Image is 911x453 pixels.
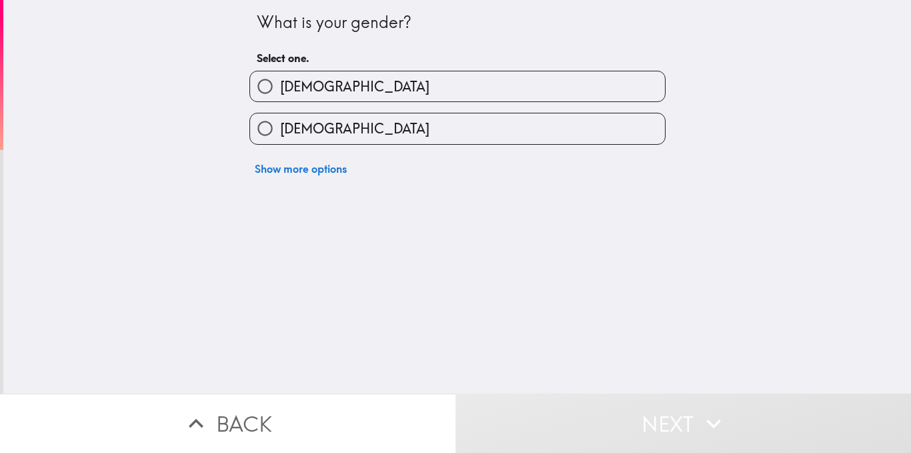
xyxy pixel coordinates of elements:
[280,119,429,138] span: [DEMOGRAPHIC_DATA]
[249,155,352,182] button: Show more options
[257,51,658,65] h6: Select one.
[250,113,665,143] button: [DEMOGRAPHIC_DATA]
[250,71,665,101] button: [DEMOGRAPHIC_DATA]
[280,77,429,96] span: [DEMOGRAPHIC_DATA]
[455,394,911,453] button: Next
[257,11,658,34] div: What is your gender?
